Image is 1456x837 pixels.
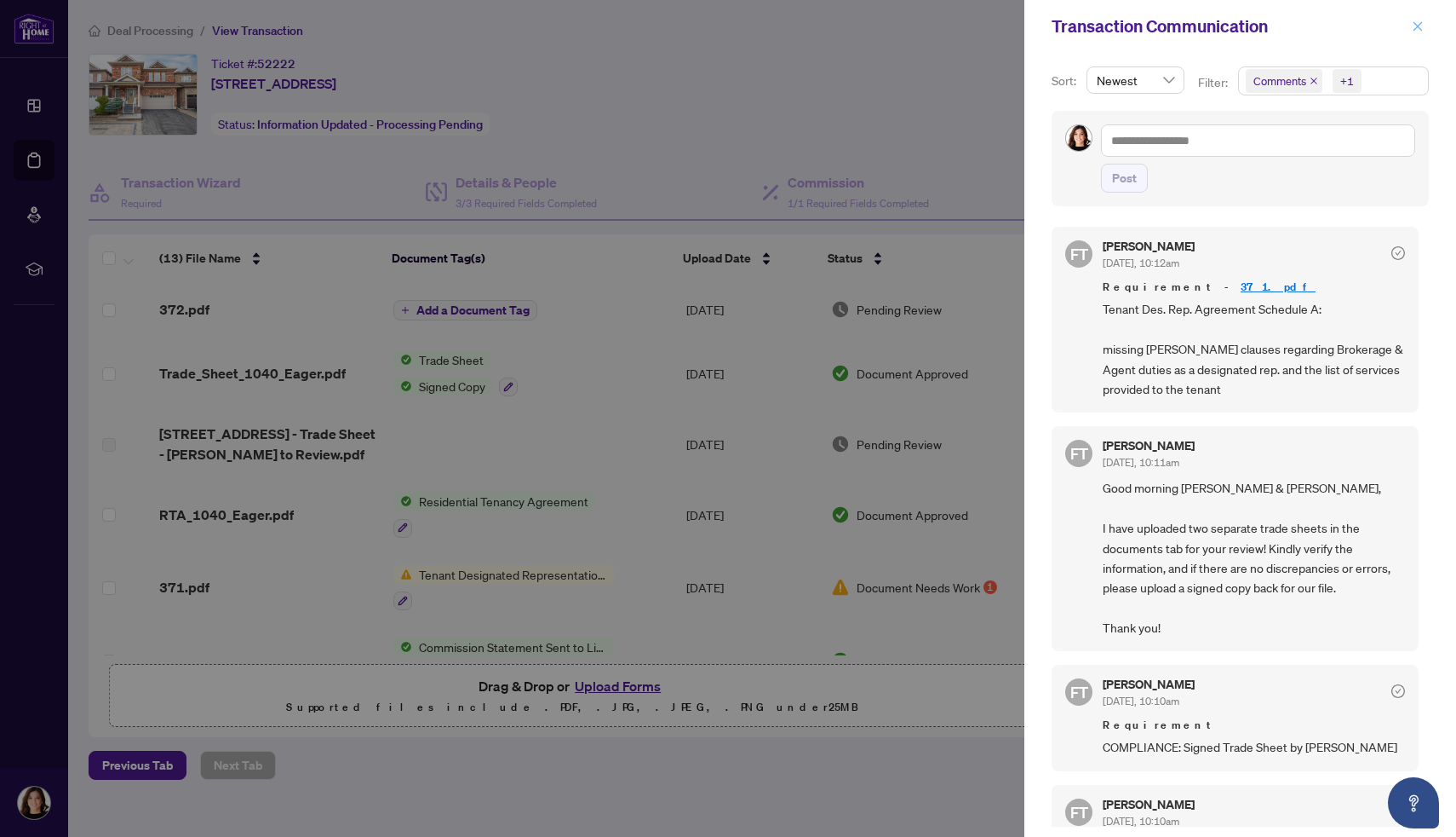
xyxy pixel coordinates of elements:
[1103,240,1195,252] h5: [PERSON_NAME]
[1066,125,1092,151] img: Profile Icon
[1103,737,1405,757] span: COMPLIANCE: Signed Trade Sheet by [PERSON_NAME]
[1103,478,1405,638] span: Good morning [PERSON_NAME] & [PERSON_NAME], I have uploaded two separate trade sheets in the docu...
[1103,299,1405,399] span: Tenant Des. Rep. Agreement Schedule A: missing [PERSON_NAME] clauses regarding Brokerage & Agent ...
[1103,440,1195,452] h5: [PERSON_NAME]
[1052,72,1080,90] p: Sort:
[1103,279,1405,296] span: Requirement -
[1103,257,1179,269] span: [DATE], 10:12am
[1246,69,1322,93] span: Comments
[1103,678,1195,690] h5: [PERSON_NAME]
[1340,72,1354,89] div: +1
[1097,67,1174,93] span: Newest
[1052,14,1407,39] div: Transaction Communication
[1103,815,1179,828] span: [DATE], 10:10am
[1198,73,1230,92] p: Filter:
[1310,77,1318,85] span: close
[1253,72,1306,89] span: Comments
[1070,680,1088,704] span: FT
[1103,799,1195,811] h5: [PERSON_NAME]
[1412,20,1424,32] span: close
[1391,246,1405,260] span: check-circle
[1070,242,1088,266] span: FT
[1103,695,1179,707] span: [DATE], 10:10am
[1070,442,1088,465] span: FT
[1103,717,1405,734] span: Requirement
[1103,456,1179,469] span: [DATE], 10:11am
[1388,777,1439,828] button: Open asap
[1241,280,1316,294] a: 371.pdf
[1070,800,1088,824] span: FT
[1101,164,1148,193] button: Post
[1391,684,1405,698] span: check-circle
